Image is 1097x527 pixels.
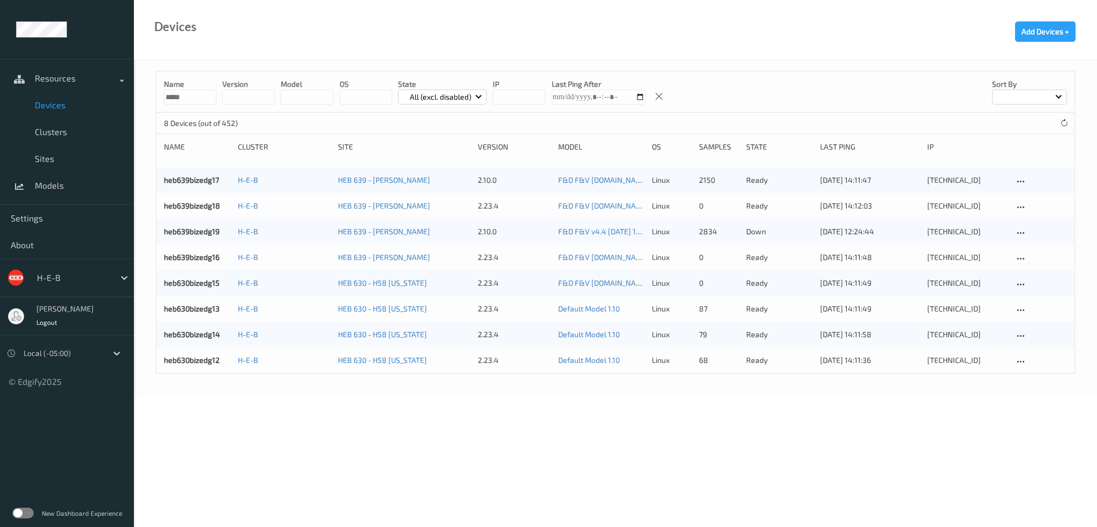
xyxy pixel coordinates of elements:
[558,227,687,236] a: F&D F&V v4.4 [DATE] 16:46 Auto Save
[238,330,258,339] a: H-E-B
[699,303,739,314] div: 87
[1015,21,1076,42] button: Add Devices +
[154,21,197,32] div: Devices
[746,355,813,366] p: ready
[558,175,796,184] a: F&D F&V [DOMAIN_NAME] (Daily) [DATE] 16:30 [DATE] 16:30 Auto Save
[927,278,1006,288] div: [TECHNICAL_ID]
[238,278,258,287] a: H-E-B
[652,355,692,366] p: linux
[746,329,813,340] p: ready
[164,175,219,184] a: heb639bizedg17
[552,79,645,90] p: Last Ping After
[558,253,796,262] a: F&D F&V [DOMAIN_NAME] (Daily) [DATE] 16:30 [DATE] 16:30 Auto Save
[927,303,1006,314] div: [TECHNICAL_ID]
[820,201,920,211] div: [DATE] 14:12:03
[164,79,216,90] p: Name
[699,201,739,211] div: 0
[222,79,275,90] p: version
[558,201,796,210] a: F&D F&V [DOMAIN_NAME] (Daily) [DATE] 16:30 [DATE] 16:30 Auto Save
[746,142,813,152] div: State
[558,330,620,339] a: Default Model 1.10
[478,226,551,237] div: 2.10.0
[281,79,333,90] p: model
[927,226,1006,237] div: [TECHNICAL_ID]
[820,329,920,340] div: [DATE] 14:11:58
[164,227,220,236] a: heb639bizedg19
[238,355,258,365] a: H-E-B
[338,304,427,313] a: HEB 630 - H58 [US_STATE]
[820,252,920,263] div: [DATE] 14:11:48
[820,226,920,237] div: [DATE] 12:24:44
[558,304,620,313] a: Default Model 1.10
[164,278,220,287] a: heb630bizedg15
[746,303,813,314] p: ready
[820,142,920,152] div: Last Ping
[820,303,920,314] div: [DATE] 14:11:49
[558,142,644,152] div: Model
[927,175,1006,185] div: [TECHNICAL_ID]
[478,303,551,314] div: 2.23.4
[746,226,813,237] p: down
[338,201,430,210] a: HEB 639 - [PERSON_NAME]
[558,355,620,365] a: Default Model 1.10
[338,278,427,287] a: HEB 630 - H58 [US_STATE]
[340,79,392,90] p: OS
[699,278,739,288] div: 0
[338,142,470,152] div: Site
[558,278,796,287] a: F&D F&V [DOMAIN_NAME] (Daily) [DATE] 16:30 [DATE] 16:30 Auto Save
[699,252,739,263] div: 0
[164,118,244,129] p: 8 Devices (out of 452)
[699,329,739,340] div: 79
[992,79,1067,90] p: Sort by
[338,330,427,339] a: HEB 630 - H58 [US_STATE]
[238,227,258,236] a: H-E-B
[927,355,1006,366] div: [TECHNICAL_ID]
[338,175,430,184] a: HEB 639 - [PERSON_NAME]
[338,227,430,236] a: HEB 639 - [PERSON_NAME]
[478,329,551,340] div: 2.23.4
[652,142,692,152] div: OS
[164,253,220,262] a: heb639bizedg16
[746,175,813,185] p: ready
[478,201,551,211] div: 2.23.4
[699,355,739,366] div: 68
[927,201,1006,211] div: [TECHNICAL_ID]
[927,329,1006,340] div: [TECHNICAL_ID]
[164,355,220,365] a: heb630bizedg12
[164,330,220,339] a: heb630bizedg14
[238,142,330,152] div: Cluster
[820,175,920,185] div: [DATE] 14:11:47
[927,142,1006,152] div: ip
[820,278,920,288] div: [DATE] 14:11:49
[478,278,551,288] div: 2.23.4
[927,252,1006,263] div: [TECHNICAL_ID]
[478,252,551,263] div: 2.23.4
[652,201,692,211] p: linux
[652,252,692,263] p: linux
[478,355,551,366] div: 2.23.4
[164,201,220,210] a: heb639bizedg18
[820,355,920,366] div: [DATE] 14:11:36
[398,79,487,90] p: State
[478,142,551,152] div: version
[746,278,813,288] p: ready
[238,175,258,184] a: H-E-B
[478,175,551,185] div: 2.10.0
[746,252,813,263] p: ready
[699,175,739,185] div: 2150
[164,142,230,152] div: Name
[238,304,258,313] a: H-E-B
[238,201,258,210] a: H-E-B
[338,355,427,365] a: HEB 630 - H58 [US_STATE]
[699,226,739,237] div: 2834
[338,253,430,262] a: HEB 639 - [PERSON_NAME]
[652,226,692,237] p: linux
[746,201,813,211] p: ready
[652,278,692,288] p: linux
[493,79,545,90] p: IP
[652,175,692,185] p: linux
[238,253,258,262] a: H-E-B
[699,142,739,152] div: Samples
[406,92,475,102] p: All (excl. disabled)
[164,304,220,313] a: heb630bizedg13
